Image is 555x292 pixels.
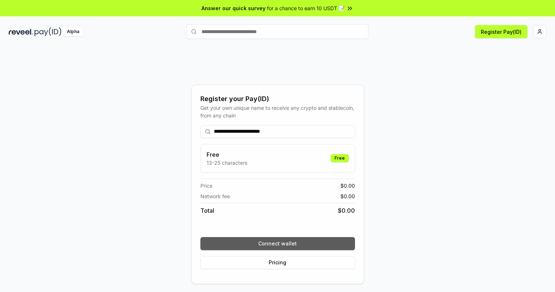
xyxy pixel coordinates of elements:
[340,192,355,200] span: $ 0.00
[63,27,83,36] div: Alpha
[475,25,527,38] button: Register Pay(ID)
[200,206,214,215] span: Total
[200,237,355,250] button: Connect wallet
[331,154,349,162] div: Free
[340,182,355,189] span: $ 0.00
[35,27,61,36] img: pay_id
[200,182,212,189] span: Price
[200,94,355,104] div: Register your Pay(ID)
[207,150,247,159] h3: Free
[201,4,265,12] span: Answer our quick survey
[200,192,230,200] span: Network fee
[338,206,355,215] span: $ 0.00
[267,4,345,12] span: for a chance to earn 10 USDT 📝
[200,256,355,269] button: Pricing
[9,27,33,36] img: reveel_dark
[200,104,355,119] div: Get your own unique name to receive any crypto and stablecoin, from any chain
[207,159,247,167] p: 13-25 characters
